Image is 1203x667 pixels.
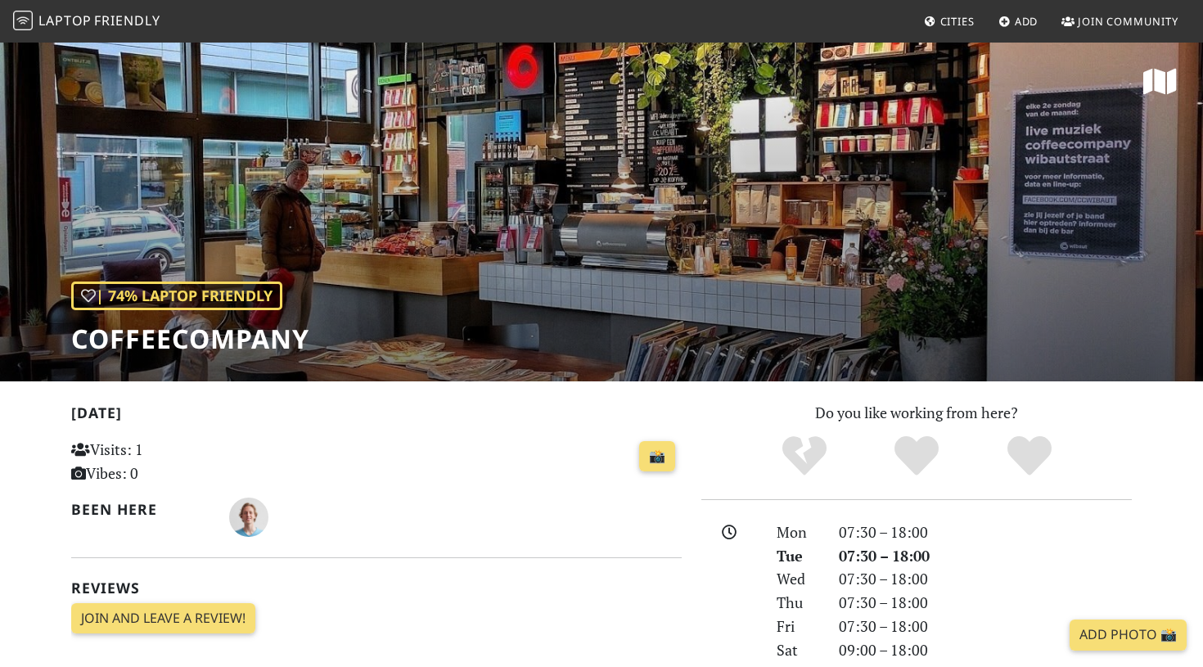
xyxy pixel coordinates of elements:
div: Yes [860,434,973,479]
div: Tue [767,544,829,568]
h2: [DATE] [71,404,682,428]
span: Laptop [38,11,92,29]
div: Thu [767,591,829,615]
p: Do you like working from here? [701,401,1132,425]
span: Rosco Kalis [229,506,268,525]
div: No [748,434,861,479]
span: Friendly [94,11,160,29]
span: Join Community [1078,14,1178,29]
div: 07:30 – 18:00 [829,544,1142,568]
div: 07:30 – 18:00 [829,567,1142,591]
a: 📸 [639,441,675,472]
p: Visits: 1 Vibes: 0 [71,438,262,485]
a: Join and leave a review! [71,603,255,634]
img: LaptopFriendly [13,11,33,30]
h2: Reviews [71,579,682,597]
div: Sat [767,638,829,662]
div: Fri [767,615,829,638]
img: 1722-rosco.jpg [229,498,268,537]
h1: coffeecompany [71,323,309,354]
div: 07:30 – 18:00 [829,615,1142,638]
div: 09:00 – 18:00 [829,638,1142,662]
a: LaptopFriendly LaptopFriendly [13,7,160,36]
div: 07:30 – 18:00 [829,521,1142,544]
a: Cities [917,7,981,36]
a: Add Photo 📸 [1070,620,1187,651]
div: 07:30 – 18:00 [829,591,1142,615]
h2: Been here [71,501,210,518]
span: Add [1015,14,1039,29]
a: Join Community [1055,7,1185,36]
span: Cities [940,14,975,29]
a: Add [992,7,1045,36]
div: Definitely! [973,434,1086,479]
div: Mon [767,521,829,544]
div: | 74% Laptop Friendly [71,282,282,310]
div: Wed [767,567,829,591]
